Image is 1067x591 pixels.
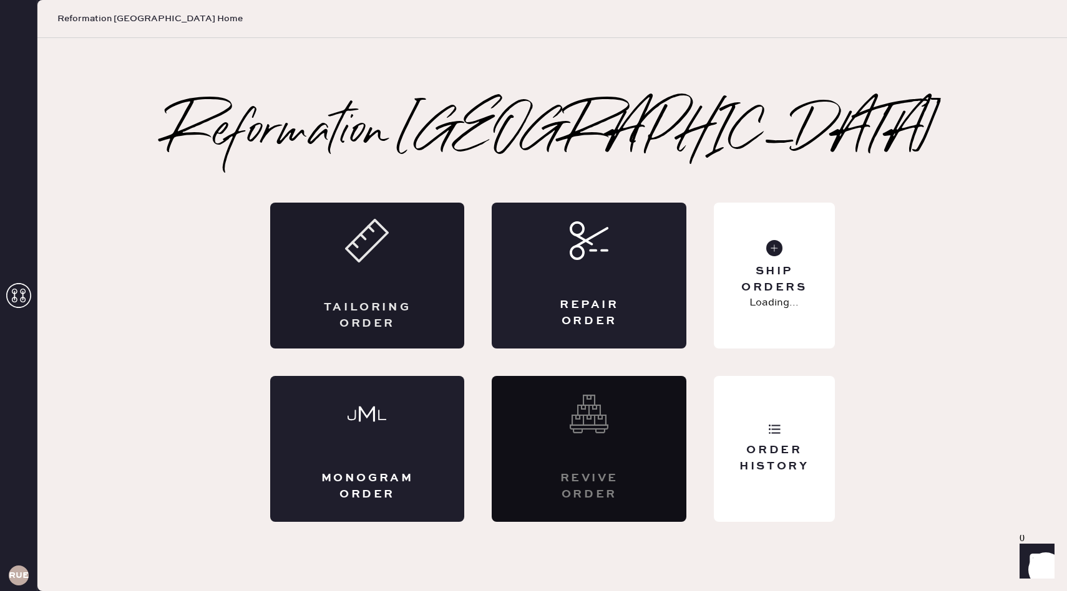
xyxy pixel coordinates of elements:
h3: RUESA [9,571,29,580]
div: Ship Orders [724,264,824,295]
div: Tailoring Order [320,300,415,331]
div: Interested? Contact us at care@hemster.co [492,376,686,522]
p: Loading... [749,295,799,310]
div: Monogram Order [320,471,415,502]
div: Repair Order [542,297,636,329]
iframe: Front Chat [1008,535,1061,589]
div: Revive order [542,471,636,502]
span: Reformation [GEOGRAPHIC_DATA] Home [57,12,243,25]
div: Order History [724,443,824,474]
h2: Reformation [GEOGRAPHIC_DATA] [167,108,938,158]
